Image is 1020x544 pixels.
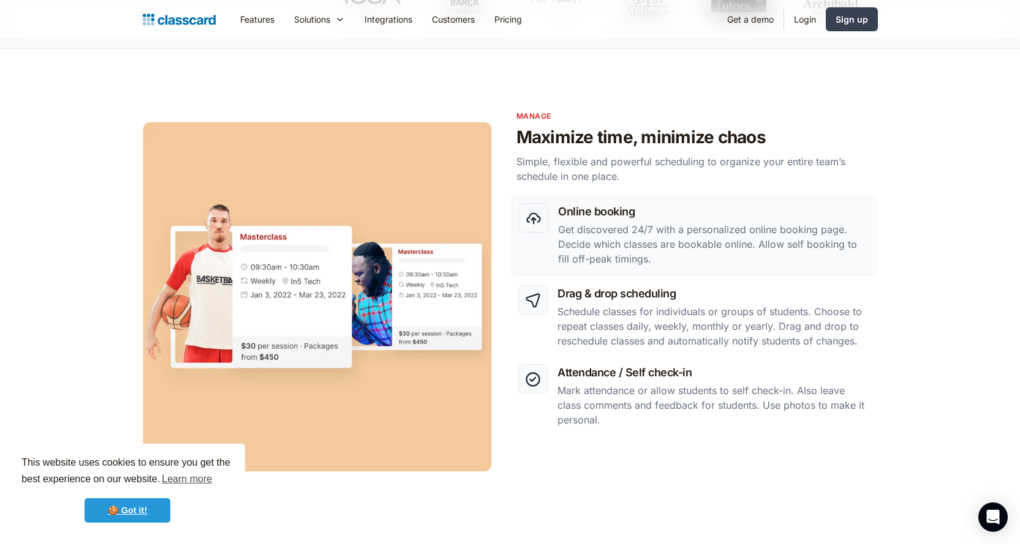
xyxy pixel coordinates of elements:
[485,6,532,33] a: Pricing
[558,203,870,220] h3: Online booking
[558,222,870,266] p: Get discovered 24/7 with a personalized online booking page. Decide which classes are bookable on...
[516,127,878,148] h2: Maximize time, minimize chaos
[143,122,493,471] img: Online booking example screenshot
[21,455,233,488] span: This website uses cookies to ensure you get the best experience on our website.
[557,383,871,427] p: Mark attendance or allow students to self check-in. Also leave class comments and feedback for st...
[230,6,284,33] a: Features
[294,13,330,26] div: Solutions
[557,304,871,348] p: Schedule classes for individuals or groups of students. Choose to repeat classes daily, weekly, m...
[284,6,355,33] div: Solutions
[836,13,868,26] div: Sign up
[557,364,871,381] h3: Attendance / Self check-in
[516,110,878,122] p: Manage
[717,6,784,33] a: Get a demo
[355,6,422,33] a: Integrations
[557,285,871,302] h3: Drag & drop scheduling
[826,7,878,31] a: Sign up
[784,6,826,33] a: Login
[85,498,170,523] a: dismiss cookie message
[160,470,214,488] a: learn more about cookies
[978,502,1008,532] div: Open Intercom Messenger
[422,6,485,33] a: Customers
[143,11,216,28] a: Logo
[10,444,245,534] div: cookieconsent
